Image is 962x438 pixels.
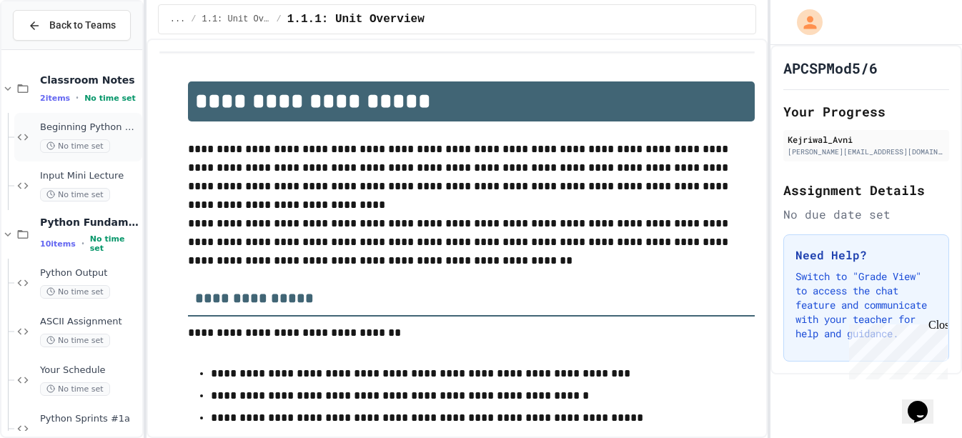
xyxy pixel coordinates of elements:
[843,319,948,379] iframe: chat widget
[795,247,937,264] h3: Need Help?
[40,334,110,347] span: No time set
[788,133,945,146] div: Kejriwal_Avni
[783,180,949,200] h2: Assignment Details
[40,285,110,299] span: No time set
[40,267,139,279] span: Python Output
[40,94,70,103] span: 2 items
[40,74,139,86] span: Classroom Notes
[795,269,937,341] p: Switch to "Grade View" to access the chat feature and communicate with your teacher for help and ...
[84,94,136,103] span: No time set
[277,14,282,25] span: /
[170,14,186,25] span: ...
[40,239,76,249] span: 10 items
[191,14,196,25] span: /
[287,11,425,28] span: 1.1.1: Unit Overview
[783,58,878,78] h1: APCSPMod5/6
[40,382,110,396] span: No time set
[49,18,116,33] span: Back to Teams
[40,121,139,134] span: Beginning Python Demo
[40,139,110,153] span: No time set
[90,234,139,253] span: No time set
[783,206,949,223] div: No due date set
[788,146,945,157] div: [PERSON_NAME][EMAIL_ADDRESS][DOMAIN_NAME]
[40,413,139,425] span: Python Sprints #1a
[40,188,110,201] span: No time set
[40,364,139,377] span: Your Schedule
[782,6,826,39] div: My Account
[902,381,948,424] iframe: chat widget
[13,10,131,41] button: Back to Teams
[76,92,79,104] span: •
[40,170,139,182] span: Input Mini Lecture
[783,101,949,121] h2: Your Progress
[202,14,271,25] span: 1.1: Unit Overview
[40,316,139,328] span: ASCII Assignment
[81,238,84,249] span: •
[6,6,99,91] div: Chat with us now!Close
[40,216,139,229] span: Python Fundamentals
